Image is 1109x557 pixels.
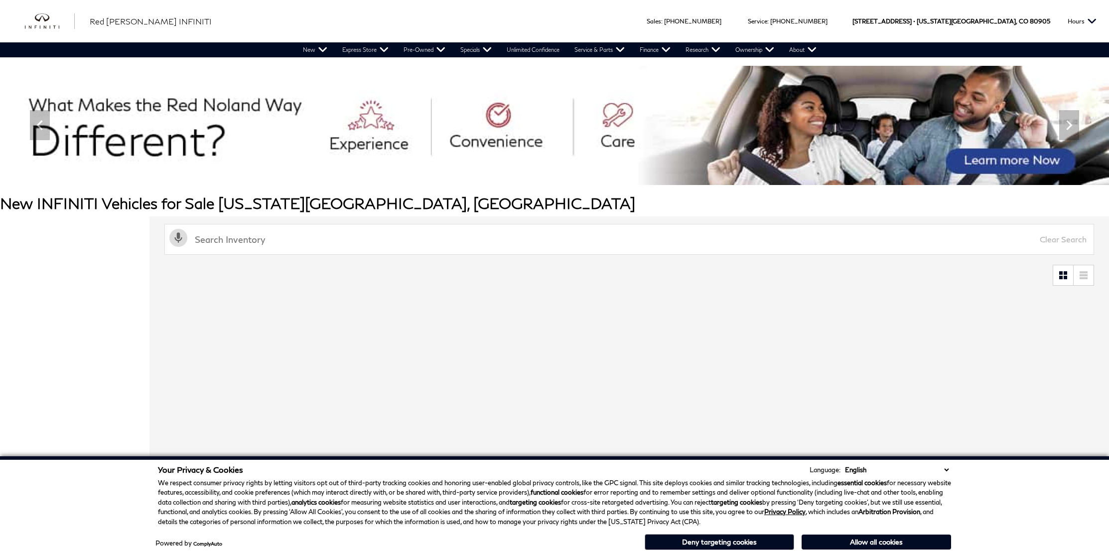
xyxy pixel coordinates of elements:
[556,167,566,177] span: Go to slide 5
[632,42,678,57] a: Finance
[678,42,728,57] a: Research
[645,534,794,550] button: Deny targeting cookies
[164,224,1094,255] input: Search Inventory
[510,498,561,506] strong: targeting cookies
[570,167,580,177] span: Go to slide 6
[664,17,721,25] a: [PHONE_NUMBER]
[802,535,951,550] button: Allow all cookies
[748,17,767,25] span: Service
[770,17,828,25] a: [PHONE_NUMBER]
[501,167,511,177] span: Go to slide 1
[842,465,951,475] select: Language Select
[90,15,212,27] a: Red [PERSON_NAME] INFINITI
[158,478,951,527] p: We respect consumer privacy rights by letting visitors opt out of third-party tracking cookies an...
[515,167,525,177] span: Go to slide 2
[711,498,762,506] strong: targeting cookies
[810,467,840,473] div: Language:
[529,167,539,177] span: Go to slide 3
[90,16,212,26] span: Red [PERSON_NAME] INFINITI
[335,42,396,57] a: Express Store
[25,13,75,29] img: INFINITI
[291,498,341,506] strong: analytics cookies
[169,229,187,247] svg: Click to toggle on voice search
[531,488,583,496] strong: functional cookies
[499,42,567,57] a: Unlimited Confidence
[767,17,769,25] span: :
[728,42,782,57] a: Ownership
[30,110,50,140] div: Previous
[396,42,453,57] a: Pre-Owned
[193,541,222,547] a: ComplyAuto
[782,42,824,57] a: About
[25,13,75,29] a: infiniti
[155,540,222,547] div: Powered by
[647,17,661,25] span: Sales
[543,167,553,177] span: Go to slide 4
[567,42,632,57] a: Service & Parts
[598,167,608,177] span: Go to slide 8
[661,17,663,25] span: :
[1059,110,1079,140] div: Next
[158,465,243,474] span: Your Privacy & Cookies
[764,508,806,516] a: Privacy Policy
[295,42,824,57] nav: Main Navigation
[453,42,499,57] a: Specials
[584,167,594,177] span: Go to slide 7
[837,479,887,487] strong: essential cookies
[858,508,920,516] strong: Arbitration Provision
[295,42,335,57] a: New
[852,17,1050,25] a: [STREET_ADDRESS] • [US_STATE][GEOGRAPHIC_DATA], CO 80905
